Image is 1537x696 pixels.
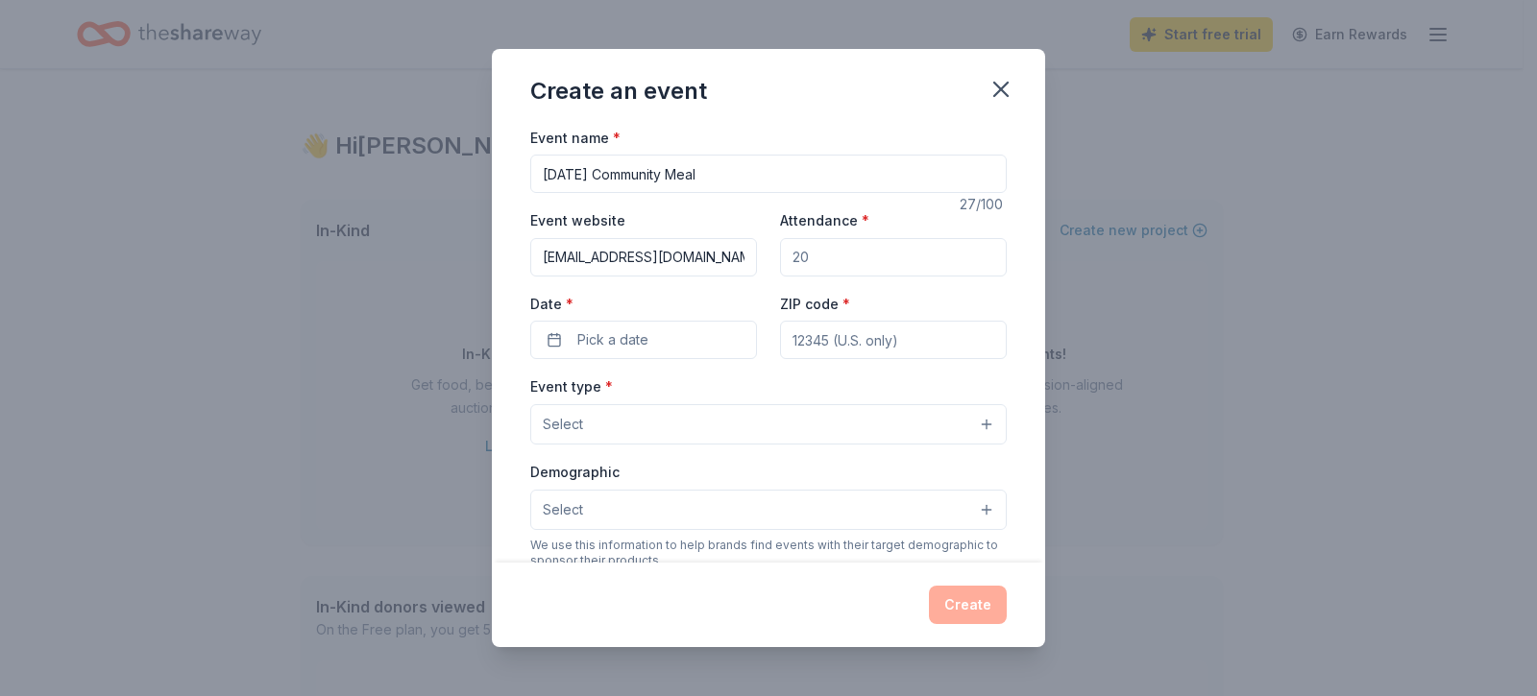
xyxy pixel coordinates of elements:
[530,377,613,396] label: Event type
[530,211,625,230] label: Event website
[530,404,1007,444] button: Select
[530,76,707,107] div: Create an event
[780,211,869,230] label: Attendance
[960,193,1007,216] div: 27 /100
[530,129,621,148] label: Event name
[577,328,648,351] span: Pick a date
[530,238,757,276] input: https://www...
[530,463,620,482] label: Demographic
[530,155,1007,193] input: Spring Fundraiser
[530,295,757,314] label: Date
[780,321,1007,359] input: 12345 (U.S. only)
[543,498,583,521] span: Select
[530,538,1007,568] div: We use this information to help brands find events with their target demographic to sponsor their...
[543,413,583,436] span: Select
[530,321,757,359] button: Pick a date
[530,490,1007,530] button: Select
[780,295,850,314] label: ZIP code
[780,238,1007,276] input: 20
